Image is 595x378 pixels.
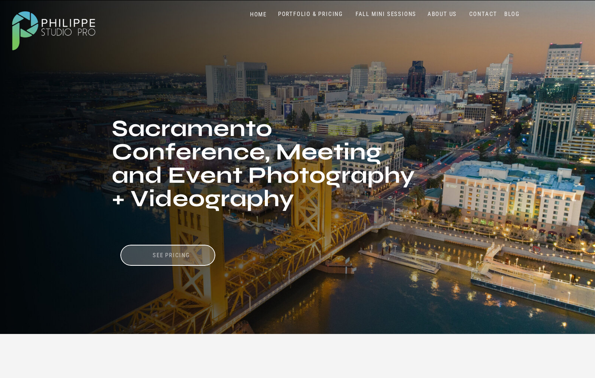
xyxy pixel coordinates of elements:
a: PORTFOLIO & PRICING [275,11,346,18]
a: ABOUT US [426,11,459,18]
a: See pricing [132,252,210,259]
h1: Sacramento Conference, Meeting and Event Photography + Videography [112,117,417,235]
a: CONTACT [467,11,499,18]
a: BLOG [502,11,522,18]
a: FALL MINI SESSIONS [354,11,418,18]
a: HOME [242,11,275,18]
